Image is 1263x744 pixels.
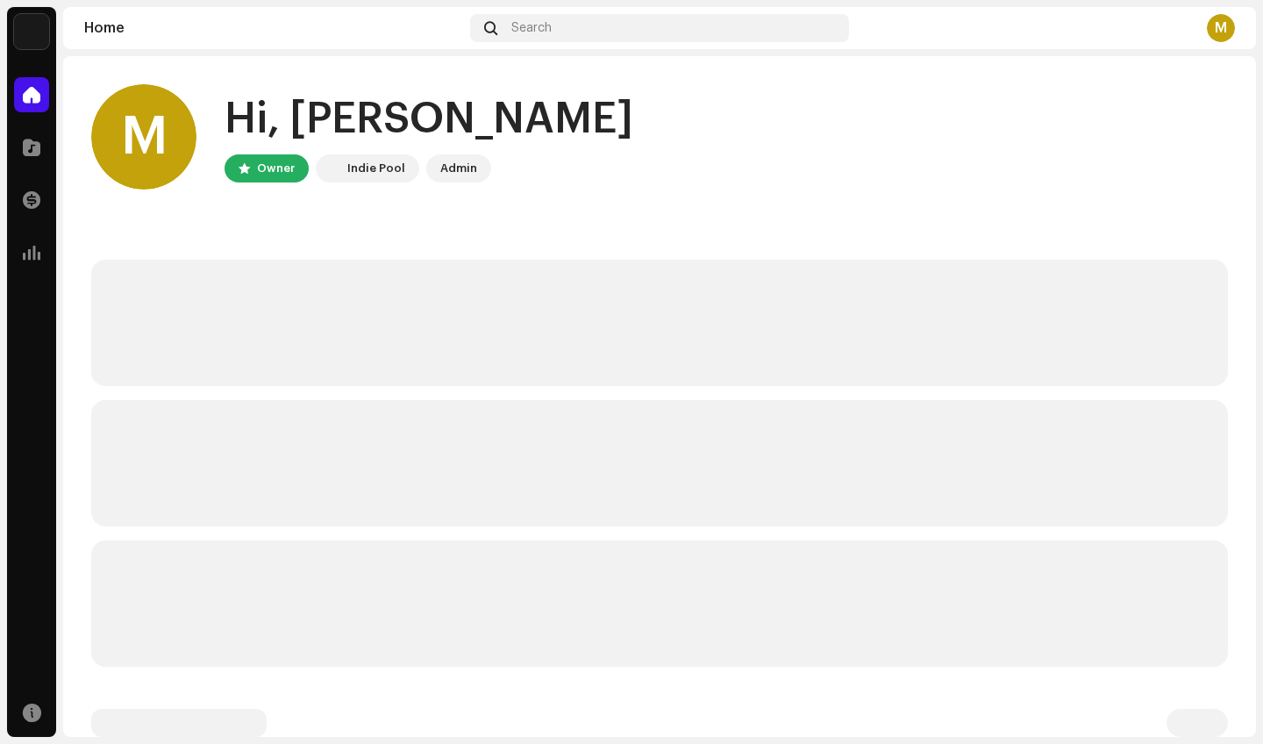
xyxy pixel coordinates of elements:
[319,158,340,179] img: 190830b2-3b53-4b0d-992c-d3620458de1d
[511,21,552,35] span: Search
[14,14,49,49] img: 190830b2-3b53-4b0d-992c-d3620458de1d
[84,21,463,35] div: Home
[257,158,295,179] div: Owner
[225,91,633,147] div: Hi, [PERSON_NAME]
[347,158,405,179] div: Indie Pool
[440,158,477,179] div: Admin
[1207,14,1235,42] div: M
[91,84,196,190] div: M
